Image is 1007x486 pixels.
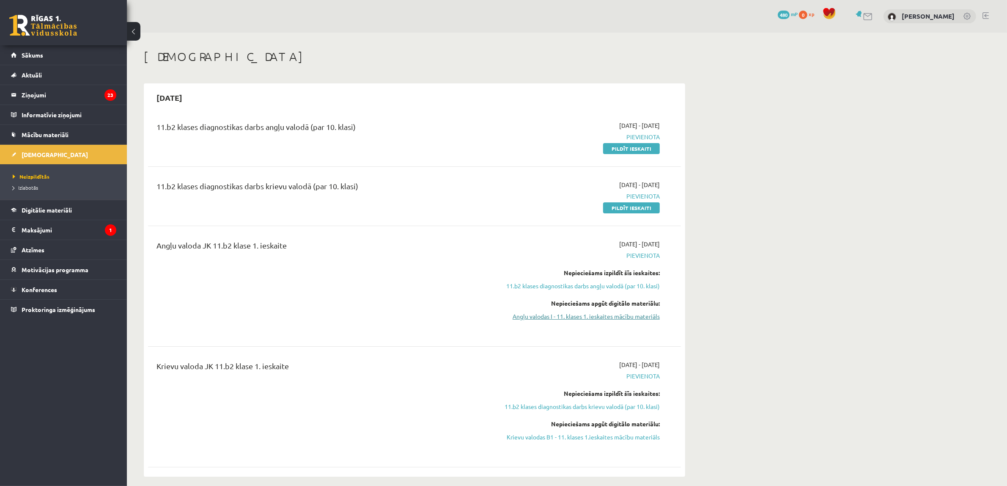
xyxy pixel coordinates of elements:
[11,45,116,65] a: Sākums
[22,151,88,158] span: [DEMOGRAPHIC_DATA]
[619,180,660,189] span: [DATE] - [DATE]
[22,131,69,138] span: Mācību materiāli
[11,280,116,299] a: Konferences
[13,184,118,191] a: Izlabotās
[799,11,807,19] span: 0
[156,240,488,255] div: Angļu valoda JK 11.b2 klase 1. ieskaite
[500,282,660,290] a: 11.b2 klases diagnostikas darbs angļu valodā (par 10. klasi)
[13,173,118,180] a: Neizpildītās
[11,300,116,319] a: Proktoringa izmēģinājums
[791,11,798,17] span: mP
[500,372,660,381] span: Pievienota
[619,121,660,130] span: [DATE] - [DATE]
[778,11,798,17] a: 480 mP
[500,192,660,201] span: Pievienota
[11,200,116,220] a: Digitālie materiāli
[11,220,116,240] a: Maksājumi1
[11,65,116,85] a: Aktuāli
[603,143,660,154] a: Pildīt ieskaiti
[148,88,191,108] h2: [DATE]
[500,133,660,141] span: Pievienota
[22,286,57,293] span: Konferences
[888,13,896,21] img: Marks Daniels Legzdiņš
[619,240,660,249] span: [DATE] - [DATE]
[799,11,818,17] a: 0 xp
[156,180,488,196] div: 11.b2 klases diagnostikas darbs krievu valodā (par 10. klasi)
[619,360,660,369] span: [DATE] - [DATE]
[9,15,77,36] a: Rīgas 1. Tālmācības vidusskola
[22,105,116,124] legend: Informatīvie ziņojumi
[500,251,660,260] span: Pievienota
[11,85,116,105] a: Ziņojumi23
[22,246,44,254] span: Atzīmes
[500,268,660,277] div: Nepieciešams izpildīt šīs ieskaites:
[11,240,116,260] a: Atzīmes
[22,206,72,214] span: Digitālie materiāli
[156,121,488,137] div: 11.b2 klases diagnostikas darbs angļu valodā (par 10. klasi)
[809,11,814,17] span: xp
[22,71,42,79] span: Aktuāli
[778,11,790,19] span: 480
[902,12,955,20] a: [PERSON_NAME]
[156,360,488,376] div: Krievu valoda JK 11.b2 klase 1. ieskaite
[500,312,660,321] a: Angļu valodas I - 11. klases 1. ieskaites mācību materiāls
[500,433,660,442] a: Krievu valodas B1 - 11. klases 1.ieskaites mācību materiāls
[22,220,116,240] legend: Maksājumi
[603,202,660,213] a: Pildīt ieskaiti
[500,299,660,308] div: Nepieciešams apgūt digitālo materiālu:
[11,125,116,144] a: Mācību materiāli
[11,260,116,279] a: Motivācijas programma
[13,173,49,180] span: Neizpildītās
[22,51,43,59] span: Sākums
[22,266,88,273] span: Motivācijas programma
[500,389,660,398] div: Nepieciešams izpildīt šīs ieskaites:
[500,420,660,428] div: Nepieciešams apgūt digitālo materiālu:
[22,85,116,105] legend: Ziņojumi
[500,402,660,411] a: 11.b2 klases diagnostikas darbs krievu valodā (par 10. klasi)
[144,50,685,64] h1: [DEMOGRAPHIC_DATA]
[11,145,116,164] a: [DEMOGRAPHIC_DATA]
[11,105,116,124] a: Informatīvie ziņojumi
[22,306,95,313] span: Proktoringa izmēģinājums
[104,89,116,101] i: 23
[13,184,38,191] span: Izlabotās
[105,224,116,236] i: 1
